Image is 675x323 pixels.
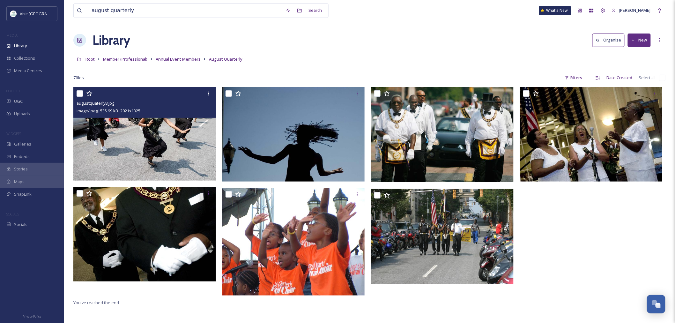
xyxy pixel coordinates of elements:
span: augustquaterly8.jpg [77,100,114,106]
span: Socials [14,222,27,228]
div: Date Created [604,71,636,84]
div: Search [305,4,325,17]
span: Embeds [14,154,30,160]
span: Collections [14,55,35,61]
span: Privacy Policy [23,314,41,319]
a: [PERSON_NAME] [609,4,654,17]
span: Library [14,43,27,49]
span: Maps [14,179,25,185]
img: AQ_Parade 001.jpg [371,189,514,284]
span: Visit [GEOGRAPHIC_DATA] [20,11,69,17]
span: Media Centres [14,68,42,74]
img: augustquaterly8.jpg [73,87,216,181]
img: August Quarterly-Out & About 002.jpg [222,188,365,296]
span: Annual Event Members [156,56,201,62]
img: augustquaterly3.jpg [520,87,663,182]
a: Annual Event Members [156,55,201,63]
span: Uploads [14,111,30,117]
button: Organise [592,34,625,47]
div: Filters [562,71,586,84]
span: 7 file s [73,75,84,81]
span: SnapLink [14,191,32,197]
span: UGC [14,98,23,104]
a: Library [93,31,130,50]
span: You've reached the end [73,300,119,305]
button: New [628,34,651,47]
span: MEDIA [6,33,18,38]
span: WIDGETS [6,131,21,136]
a: Member (Professional) [103,55,147,63]
img: download%20%281%29.jpeg [10,11,17,17]
img: augustquaterly4.jpg [73,187,216,282]
span: SOCIALS [6,212,19,216]
span: Root [85,56,95,62]
span: COLLECT [6,88,20,93]
span: [PERSON_NAME] [619,7,651,13]
img: augustquaterly2.jpg [222,87,365,182]
span: Galleries [14,141,31,147]
input: Search your library [88,4,282,18]
a: What's New [539,6,571,15]
img: augustquaterly7.jpg [371,87,514,182]
a: Root [85,55,95,63]
span: Member (Professional) [103,56,147,62]
a: Privacy Policy [23,312,41,320]
span: image/jpeg | 535.99 kB | 2021 x 1325 [77,108,140,114]
span: August Quarterly [209,56,242,62]
span: Stories [14,166,28,172]
span: Select all [639,75,656,81]
button: Open Chat [647,295,665,313]
a: Organise [592,34,628,47]
a: August Quarterly [209,55,242,63]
